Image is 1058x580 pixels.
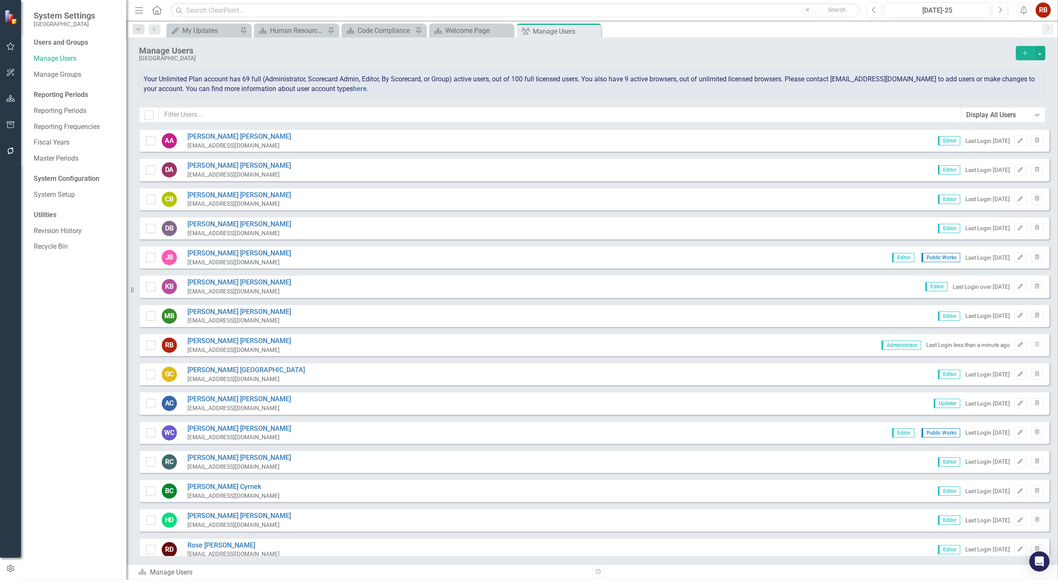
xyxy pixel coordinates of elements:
[187,550,280,558] div: [EMAIL_ADDRESS][DOMAIN_NAME]
[938,545,960,554] span: Editor
[187,132,291,142] a: [PERSON_NAME] [PERSON_NAME]
[938,311,960,321] span: Editor
[144,75,1035,93] span: Your Unlimited Plan account has 69 full (Administrator, Scorecard Admin, Editor, By Scorecard, or...
[162,338,177,353] div: RB
[34,210,118,220] div: Utilities
[965,458,1010,466] div: Last Login [DATE]
[187,424,291,434] a: [PERSON_NAME] [PERSON_NAME]
[922,428,960,438] span: Public Works
[162,425,177,440] div: WC
[938,195,960,204] span: Editor
[162,250,177,265] div: JB
[187,229,291,237] div: [EMAIL_ADDRESS][DOMAIN_NAME]
[187,511,291,521] a: [PERSON_NAME] [PERSON_NAME]
[34,138,118,148] a: Fiscal Years
[187,375,305,383] div: [EMAIL_ADDRESS][DOMAIN_NAME]
[187,258,291,266] div: [EMAIL_ADDRESS][DOMAIN_NAME]
[965,545,1010,553] div: Last Login [DATE]
[938,486,960,496] span: Editor
[938,370,960,379] span: Editor
[965,429,1010,437] div: Last Login [DATE]
[187,191,291,200] a: [PERSON_NAME] [PERSON_NAME]
[187,541,280,550] a: Rose [PERSON_NAME]
[892,428,914,438] span: Editor
[34,106,118,116] a: Reporting Periods
[187,492,280,500] div: [EMAIL_ADDRESS][DOMAIN_NAME]
[187,142,291,150] div: [EMAIL_ADDRESS][DOMAIN_NAME]
[816,4,858,16] button: Search
[892,253,914,262] span: Editor
[965,487,1010,495] div: Last Login [DATE]
[965,166,1010,174] div: Last Login [DATE]
[34,226,118,236] a: Revision History
[256,25,326,36] a: Human Resources Analytics Dashboard
[187,482,280,492] a: [PERSON_NAME] Cyrnek
[187,521,291,529] div: [EMAIL_ADDRESS][DOMAIN_NAME]
[34,11,95,21] span: System Settings
[139,46,1012,55] div: Manage Users
[828,6,846,13] span: Search
[162,483,177,499] div: BC
[34,38,118,48] div: Users and Groups
[187,171,291,179] div: [EMAIL_ADDRESS][DOMAIN_NAME]
[922,253,960,262] span: Public Works
[358,25,413,36] div: Code Compliance
[162,367,177,382] div: GC
[187,433,291,441] div: [EMAIL_ADDRESS][DOMAIN_NAME]
[187,336,291,346] a: [PERSON_NAME] [PERSON_NAME]
[884,3,990,18] button: [DATE]-25
[34,21,95,27] small: [GEOGRAPHIC_DATA]
[34,90,118,100] div: Reporting Periods
[162,162,177,177] div: DA
[162,133,177,148] div: AA
[431,25,511,36] a: Welcome Page
[162,542,177,557] div: RD
[925,282,948,291] span: Editor
[353,85,367,93] a: here
[1036,3,1051,18] button: RB
[187,287,291,295] div: [EMAIL_ADDRESS][DOMAIN_NAME]
[934,399,960,408] span: Updater
[965,312,1010,320] div: Last Login [DATE]
[965,137,1010,145] div: Last Login [DATE]
[187,220,291,229] a: [PERSON_NAME] [PERSON_NAME]
[162,513,177,528] div: HD
[965,195,1010,203] div: Last Login [DATE]
[34,174,118,184] div: System Configuration
[34,190,118,200] a: System Setup
[162,454,177,470] div: RC
[965,400,1010,408] div: Last Login [DATE]
[187,395,291,404] a: [PERSON_NAME] [PERSON_NAME]
[3,9,19,25] img: ClearPoint Strategy
[187,249,291,258] a: [PERSON_NAME] [PERSON_NAME]
[187,200,291,208] div: [EMAIL_ADDRESS][DOMAIN_NAME]
[938,165,960,175] span: Editor
[139,55,1012,62] div: [GEOGRAPHIC_DATA]
[187,365,305,375] a: [PERSON_NAME] [GEOGRAPHIC_DATA]
[344,25,413,36] a: Code Compliance
[938,457,960,467] span: Editor
[445,25,511,36] div: Welcome Page
[171,3,860,18] input: Search ClearPoint...
[965,224,1010,232] div: Last Login [DATE]
[34,54,118,64] a: Manage Users
[965,371,1010,379] div: Last Login [DATE]
[882,341,921,350] span: Administrator
[953,283,1010,291] div: Last Login over [DATE]
[138,568,586,577] div: Manage Users
[938,516,960,525] span: Editor
[1029,551,1050,572] div: Open Intercom Messenger
[187,161,291,171] a: [PERSON_NAME] [PERSON_NAME]
[187,317,291,325] div: [EMAIL_ADDRESS][DOMAIN_NAME]
[187,346,291,354] div: [EMAIL_ADDRESS][DOMAIN_NAME]
[162,279,177,294] div: KB
[187,404,291,412] div: [EMAIL_ADDRESS][DOMAIN_NAME]
[162,309,177,324] div: MB
[159,107,961,123] input: Filter Users...
[938,136,960,145] span: Editor
[168,25,238,36] a: My Updates
[34,154,118,164] a: Master Periods
[966,110,1031,120] div: Display All Users
[34,242,118,252] a: Recycle Bin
